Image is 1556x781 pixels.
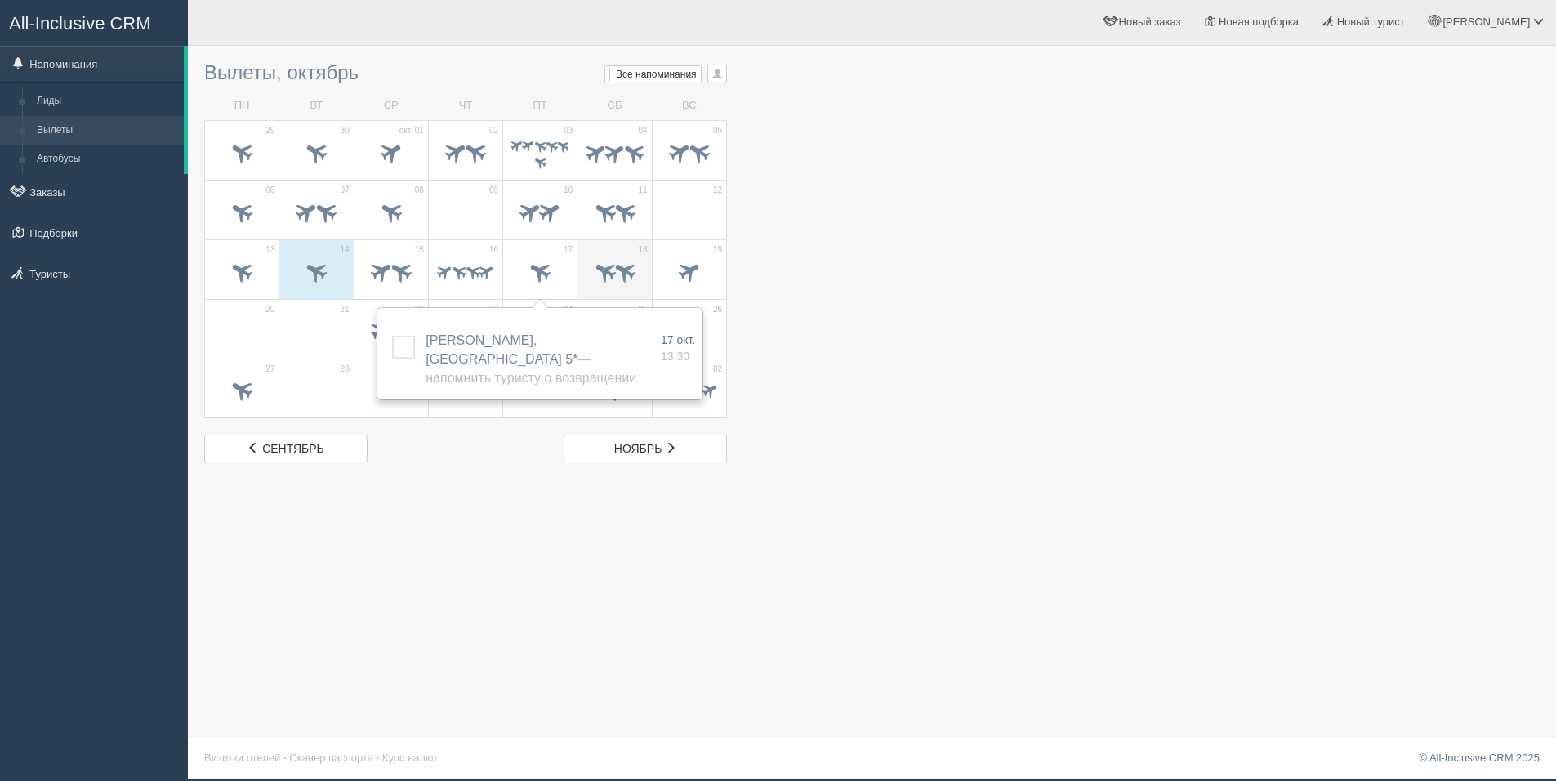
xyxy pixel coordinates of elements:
[279,91,354,120] td: ВТ
[1442,16,1530,28] span: [PERSON_NAME]
[661,333,695,346] span: 17 окт.
[489,244,498,256] span: 16
[205,91,279,120] td: ПН
[639,185,648,196] span: 11
[204,62,727,83] h3: Вылеты, октябрь
[713,125,722,136] span: 05
[1119,16,1181,28] span: Новый заказ
[489,185,498,196] span: 09
[426,333,636,385] a: [PERSON_NAME], [GEOGRAPHIC_DATA] 5*— Напомнить туристу о возвращении
[340,185,349,196] span: 07
[564,185,573,196] span: 10
[377,752,380,764] span: ·
[428,91,502,120] td: ЧТ
[204,752,280,764] a: Визитки отелей
[577,91,652,120] td: СБ
[265,364,274,375] span: 27
[415,244,424,256] span: 15
[713,244,722,256] span: 19
[614,442,662,455] span: ноябрь
[489,125,498,136] span: 02
[713,185,722,196] span: 12
[652,91,726,120] td: ВС
[265,304,274,315] span: 20
[503,91,577,120] td: ПТ
[340,364,349,375] span: 28
[639,304,648,315] span: 25
[1419,752,1540,764] a: © All-Inclusive CRM 2025
[661,332,695,364] a: 17 окт. 13:30
[564,304,573,315] span: 24
[204,435,368,462] a: сентябрь
[489,304,498,315] span: 23
[262,442,324,455] span: сентябрь
[1337,16,1405,28] span: Новый турист
[283,752,287,764] span: ·
[265,125,274,136] span: 29
[289,752,373,764] a: Сканер паспорта
[426,333,636,385] span: [PERSON_NAME], [GEOGRAPHIC_DATA] 5*
[340,304,349,315] span: 21
[713,304,722,315] span: 26
[1219,16,1299,28] span: Новая подборка
[639,244,648,256] span: 18
[661,350,689,363] span: 13:30
[340,125,349,136] span: 30
[340,244,349,256] span: 14
[354,91,428,120] td: СР
[29,145,184,174] a: Автобусы
[399,125,424,136] span: окт. 01
[639,125,648,136] span: 04
[564,435,727,462] a: ноябрь
[382,752,438,764] a: Курс валют
[29,87,184,116] a: Лиды
[415,185,424,196] span: 08
[29,116,184,145] a: Вылеты
[616,69,697,80] span: Все напоминания
[713,364,722,375] span: 02
[9,13,151,33] span: All-Inclusive CRM
[265,185,274,196] span: 06
[265,244,274,256] span: 13
[415,304,424,315] span: 22
[564,125,573,136] span: 03
[564,244,573,256] span: 17
[426,352,636,385] span: — Напомнить туристу о возвращении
